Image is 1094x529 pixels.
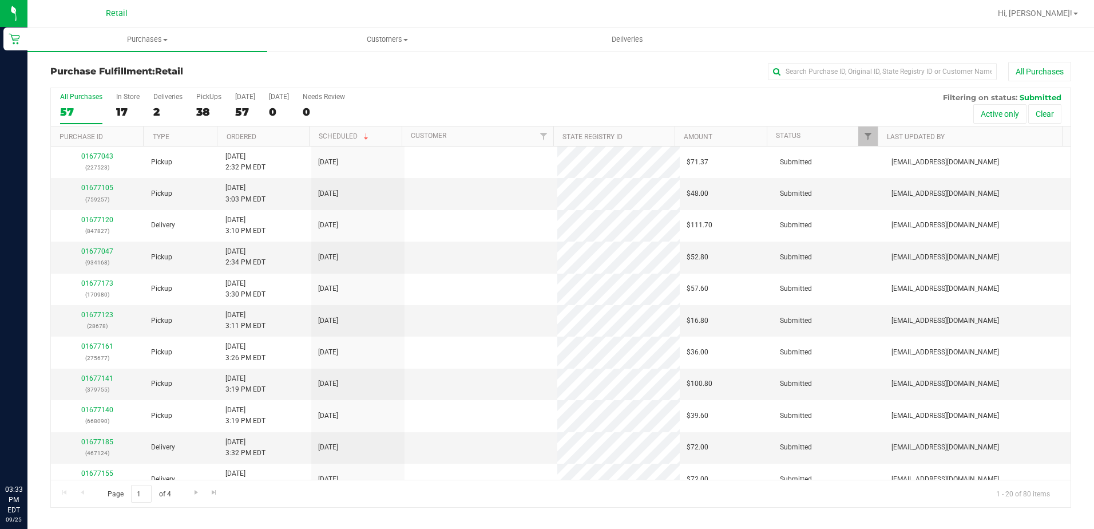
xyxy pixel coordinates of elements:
a: 01677185 [81,438,113,446]
p: (934168) [58,257,137,268]
span: Filtering on status: [943,93,1017,102]
a: Ordered [227,133,256,141]
a: 01677123 [81,311,113,319]
span: Delivery [151,442,175,453]
h3: Purchase Fulfillment: [50,66,391,77]
span: [EMAIL_ADDRESS][DOMAIN_NAME] [891,378,999,389]
button: All Purchases [1008,62,1071,81]
span: Purchases [27,34,267,45]
span: [EMAIL_ADDRESS][DOMAIN_NAME] [891,474,999,485]
p: (668090) [58,416,137,427]
a: 01677141 [81,374,113,382]
div: 57 [60,105,102,119]
span: [EMAIL_ADDRESS][DOMAIN_NAME] [891,220,999,231]
a: Scheduled [319,132,371,140]
span: Pickup [151,283,172,294]
span: [DATE] 2:32 PM EDT [225,151,265,173]
span: [DATE] 3:11 PM EDT [225,310,265,331]
button: Active only [973,104,1026,124]
span: [DATE] 3:19 PM EDT [225,373,265,395]
span: $71.37 [687,157,708,168]
p: 03:33 PM EDT [5,484,22,515]
div: All Purchases [60,93,102,101]
p: (275677) [58,353,137,364]
span: [EMAIL_ADDRESS][DOMAIN_NAME] [891,157,999,168]
span: Submitted [780,188,812,199]
a: Last Updated By [887,133,945,141]
inline-svg: Retail [9,33,20,45]
p: (227523) [58,162,137,173]
span: Retail [155,66,183,77]
a: 01677173 [81,279,113,287]
span: Submitted [780,220,812,231]
a: 01677043 [81,152,113,160]
a: Purchase ID [60,133,103,141]
span: [EMAIL_ADDRESS][DOMAIN_NAME] [891,252,999,263]
span: $111.70 [687,220,712,231]
span: [DATE] 3:30 PM EDT [225,278,265,300]
div: 57 [235,105,255,119]
p: (379755) [58,384,137,395]
span: $16.80 [687,315,708,326]
span: $39.60 [687,410,708,421]
a: 01677047 [81,247,113,255]
a: Purchases [27,27,267,52]
span: [DATE] 3:03 PM EDT [225,183,265,204]
span: Pickup [151,378,172,389]
iframe: Resource center [11,437,46,472]
span: Pickup [151,157,172,168]
a: Go to the last page [206,485,223,500]
a: 01677161 [81,342,113,350]
span: Page of 4 [98,485,180,503]
a: Status [776,132,800,140]
a: 01677140 [81,406,113,414]
span: Submitted [780,157,812,168]
span: Submitted [780,474,812,485]
div: 2 [153,105,183,119]
a: Go to the next page [188,485,204,500]
span: [DATE] [318,442,338,453]
p: (170980) [58,289,137,300]
span: Customers [268,34,506,45]
div: In Store [116,93,140,101]
span: $52.80 [687,252,708,263]
span: 1 - 20 of 80 items [987,485,1059,502]
div: 0 [303,105,345,119]
span: Submitted [780,410,812,421]
a: Deliveries [508,27,747,52]
span: [DATE] [318,157,338,168]
span: Submitted [780,347,812,358]
span: [DATE] [318,410,338,421]
span: Submitted [1020,93,1061,102]
a: Customers [267,27,507,52]
div: Deliveries [153,93,183,101]
a: Filter [534,127,553,146]
span: [EMAIL_ADDRESS][DOMAIN_NAME] [891,188,999,199]
a: State Registry ID [562,133,623,141]
span: Hi, [PERSON_NAME]! [998,9,1072,18]
span: $36.00 [687,347,708,358]
span: $100.80 [687,378,712,389]
span: [EMAIL_ADDRESS][DOMAIN_NAME] [891,347,999,358]
span: $57.60 [687,283,708,294]
span: [EMAIL_ADDRESS][DOMAIN_NAME] [891,315,999,326]
a: Type [153,133,169,141]
span: [DATE] [318,315,338,326]
p: 09/25 [5,515,22,524]
span: Retail [106,9,128,18]
div: Needs Review [303,93,345,101]
span: [DATE] [318,347,338,358]
span: [DATE] [318,188,338,199]
p: (759257) [58,194,137,205]
div: 0 [269,105,289,119]
span: [DATE] [318,474,338,485]
span: [DATE] 2:34 PM EDT [225,246,265,268]
span: Delivery [151,220,175,231]
span: [DATE] 3:19 PM EDT [225,405,265,427]
span: [DATE] 3:32 PM EDT [225,437,265,459]
span: Pickup [151,410,172,421]
span: Pickup [151,188,172,199]
span: [EMAIL_ADDRESS][DOMAIN_NAME] [891,410,999,421]
span: Submitted [780,378,812,389]
input: Search Purchase ID, Original ID, State Registry ID or Customer Name... [768,63,997,80]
